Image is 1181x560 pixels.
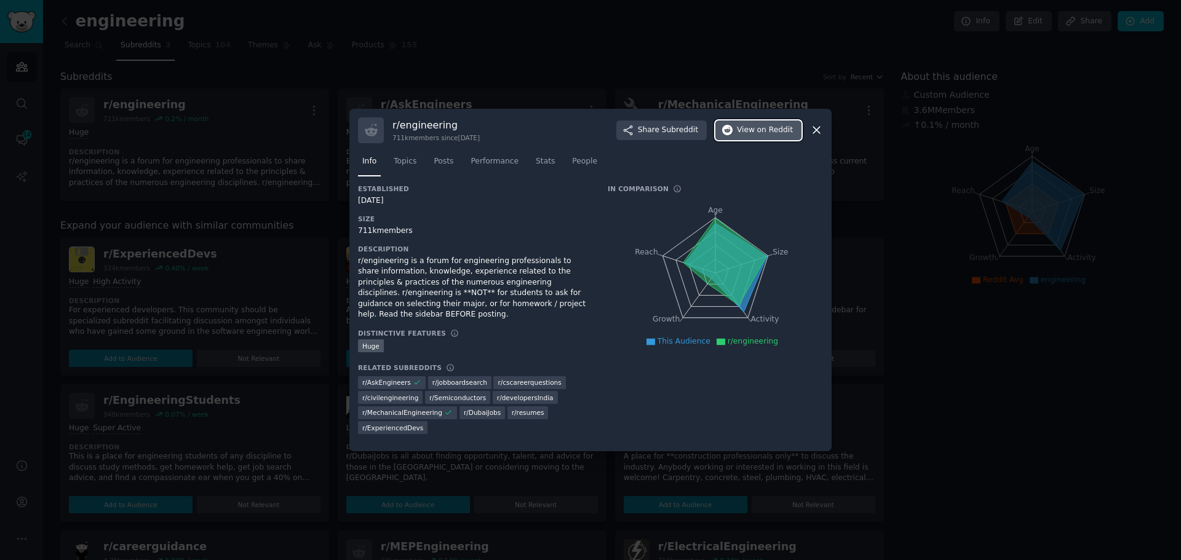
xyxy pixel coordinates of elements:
button: Viewon Reddit [715,120,801,140]
span: r/ developersIndia [497,393,554,402]
a: Info [358,152,381,177]
span: r/ ExperiencedDevs [362,424,423,432]
span: r/ AskEngineers [362,378,411,387]
span: Performance [471,156,519,167]
h3: Description [358,245,590,253]
a: Performance [466,152,523,177]
div: r/engineering is a forum for engineering professionals to share information, knowledge, experienc... [358,256,590,320]
h3: Established [358,184,590,193]
h3: r/ engineering [392,119,480,132]
tspan: Growth [653,315,680,323]
tspan: Activity [751,315,779,323]
span: People [572,156,597,167]
span: r/ civilengineering [362,393,418,402]
div: 711k members [358,226,590,237]
span: This Audience [658,337,710,345]
a: Posts [429,152,458,177]
tspan: Age [708,206,723,215]
tspan: Reach [635,247,658,256]
span: Topics [394,156,416,167]
span: Share [638,125,698,136]
span: r/ cscareerquestions [498,378,561,387]
a: Stats [531,152,559,177]
h3: Size [358,215,590,223]
span: r/engineering [728,337,778,345]
span: Subreddit [662,125,698,136]
span: on Reddit [757,125,793,136]
div: 711k members since [DATE] [392,133,480,142]
a: People [568,152,602,177]
span: Stats [536,156,555,167]
span: Posts [434,156,453,167]
span: r/ jobboardsearch [432,378,487,387]
button: ShareSubreddit [616,120,707,140]
span: r/ resumes [512,408,544,417]
div: [DATE] [358,195,590,207]
span: r/ DubaiJobs [464,408,501,417]
h3: Distinctive Features [358,329,446,337]
h3: In Comparison [608,184,669,193]
div: Huge [358,339,384,352]
span: View [737,125,793,136]
span: r/ Semiconductors [429,393,486,402]
h3: Related Subreddits [358,363,442,372]
a: Topics [389,152,421,177]
span: r/ MechanicalEngineering [362,408,442,417]
span: Info [362,156,376,167]
tspan: Size [773,247,788,256]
